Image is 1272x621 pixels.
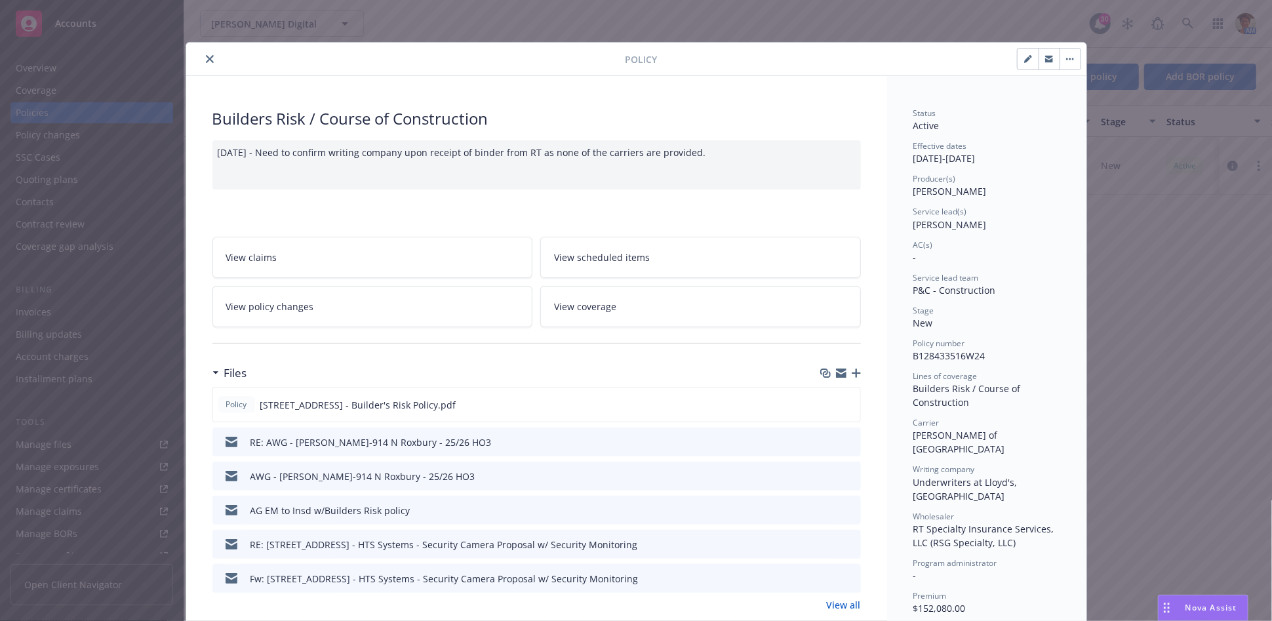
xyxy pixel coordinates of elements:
[224,399,250,411] span: Policy
[823,470,833,483] button: download file
[626,52,658,66] span: Policy
[540,237,861,278] a: View scheduled items
[844,538,856,551] button: preview file
[843,398,855,412] button: preview file
[554,250,650,264] span: View scheduled items
[913,557,997,569] span: Program administrator
[913,239,933,250] span: AC(s)
[913,185,987,197] span: [PERSON_NAME]
[202,51,218,67] button: close
[913,284,996,296] span: P&C - Construction
[913,338,965,349] span: Policy number
[913,218,987,231] span: [PERSON_NAME]
[540,286,861,327] a: View coverage
[250,538,638,551] div: RE: [STREET_ADDRESS] - HTS Systems - Security Camera Proposal w/ Security Monitoring
[913,305,934,316] span: Stage
[554,300,616,313] span: View coverage
[913,511,955,522] span: Wholesaler
[913,350,985,362] span: B128433516W24
[844,435,856,449] button: preview file
[1185,602,1237,613] span: Nova Assist
[913,382,1024,409] span: Builders Risk / Course of Construction
[250,470,475,483] div: AWG - [PERSON_NAME]-914 N Roxbury - 25/26 HO3
[823,572,833,586] button: download file
[913,523,1057,549] span: RT Specialty Insurance Services, LLC (RSG Specialty, LLC)
[260,398,456,412] span: [STREET_ADDRESS] - Builder's Risk Policy.pdf
[913,429,1005,455] span: [PERSON_NAME] of [GEOGRAPHIC_DATA]
[913,317,933,329] span: New
[913,119,940,132] span: Active
[212,108,861,130] div: Builders Risk / Course of Construction
[913,272,979,283] span: Service lead team
[212,140,861,190] div: [DATE] - Need to confirm writing company upon receipt of binder from RT as none of the carriers a...
[822,398,833,412] button: download file
[913,371,978,382] span: Lines of coverage
[913,602,966,614] span: $152,080.00
[844,572,856,586] button: preview file
[823,538,833,551] button: download file
[212,237,533,278] a: View claims
[250,435,492,449] div: RE: AWG - [PERSON_NAME]-914 N Roxbury - 25/26 HO3
[913,108,936,119] span: Status
[913,251,917,264] span: -
[226,250,277,264] span: View claims
[212,286,533,327] a: View policy changes
[913,464,975,475] span: Writing company
[212,365,247,382] div: Files
[913,569,917,582] span: -
[250,572,639,586] div: Fw: [STREET_ADDRESS] - HTS Systems - Security Camera Proposal w/ Security Monitoring
[913,417,940,428] span: Carrier
[913,206,967,217] span: Service lead(s)
[1158,595,1248,621] button: Nova Assist
[913,476,1020,502] span: Underwriters at Lloyd's, [GEOGRAPHIC_DATA]
[250,504,410,517] div: AG EM to Insd w/Builders Risk policy
[913,140,967,151] span: Effective dates
[224,365,247,382] h3: Files
[1159,595,1175,620] div: Drag to move
[913,140,1060,165] div: [DATE] - [DATE]
[844,504,856,517] button: preview file
[823,435,833,449] button: download file
[823,504,833,517] button: download file
[226,300,314,313] span: View policy changes
[913,173,956,184] span: Producer(s)
[827,598,861,612] a: View all
[913,590,947,601] span: Premium
[844,470,856,483] button: preview file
